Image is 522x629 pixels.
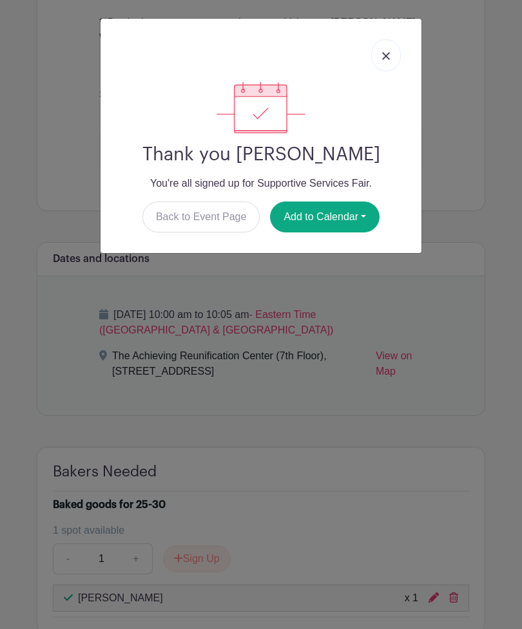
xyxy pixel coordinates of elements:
[382,52,390,60] img: close_button-5f87c8562297e5c2d7936805f587ecaba9071eb48480494691a3f1689db116b3.svg
[111,176,411,191] p: You're all signed up for Supportive Services Fair.
[217,82,305,133] img: signup_complete-c468d5dda3e2740ee63a24cb0ba0d3ce5d8a4ecd24259e683200fb1569d990c8.svg
[270,202,380,232] button: Add to Calendar
[142,202,260,232] a: Back to Event Page
[111,144,411,165] h2: Thank you [PERSON_NAME]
